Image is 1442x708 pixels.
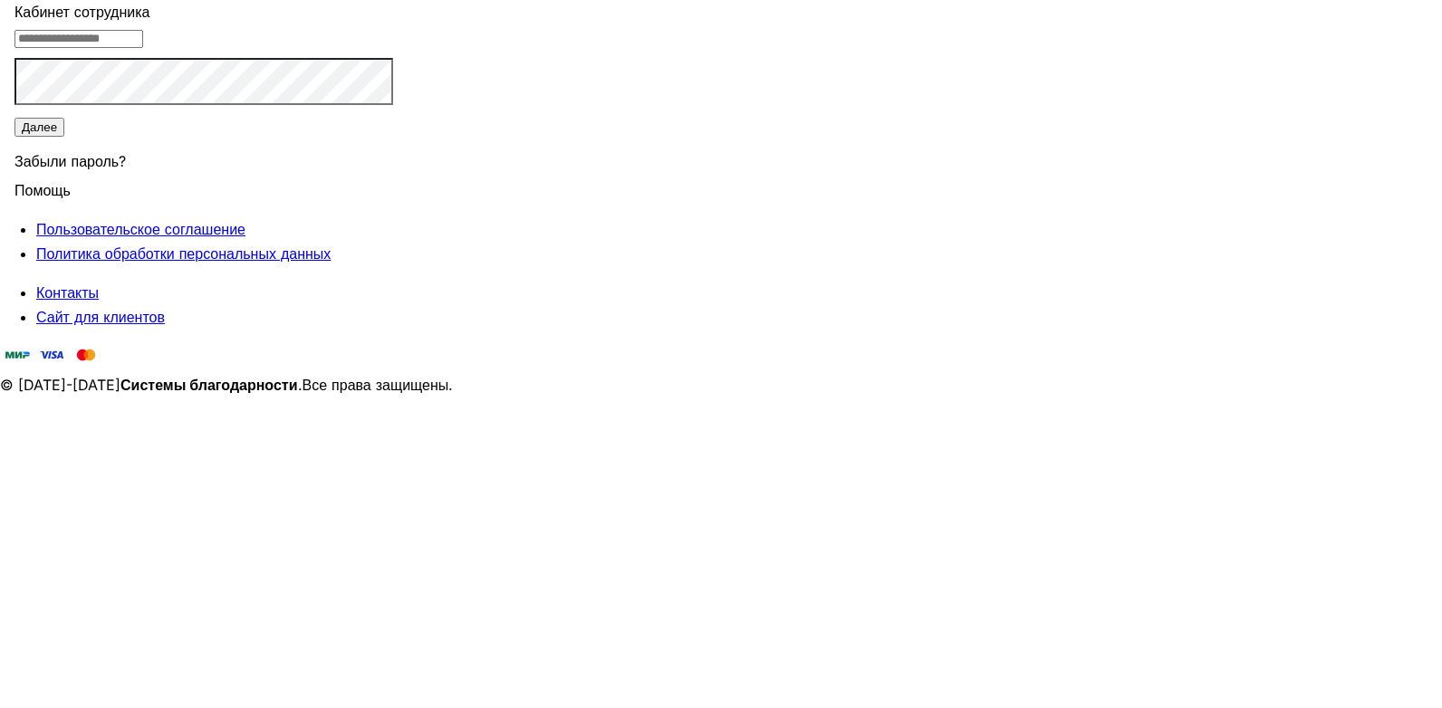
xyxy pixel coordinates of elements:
span: Все права защищены. [303,376,454,394]
a: Сайт для клиентов [36,308,165,326]
span: Помощь [14,170,71,199]
a: Политика обработки персональных данных [36,244,331,263]
a: Пользовательское соглашение [36,220,245,238]
button: Далее [14,118,64,137]
strong: Системы благодарности [120,376,298,394]
a: Контакты [36,283,99,301]
div: Забыли пароль? [14,139,393,178]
